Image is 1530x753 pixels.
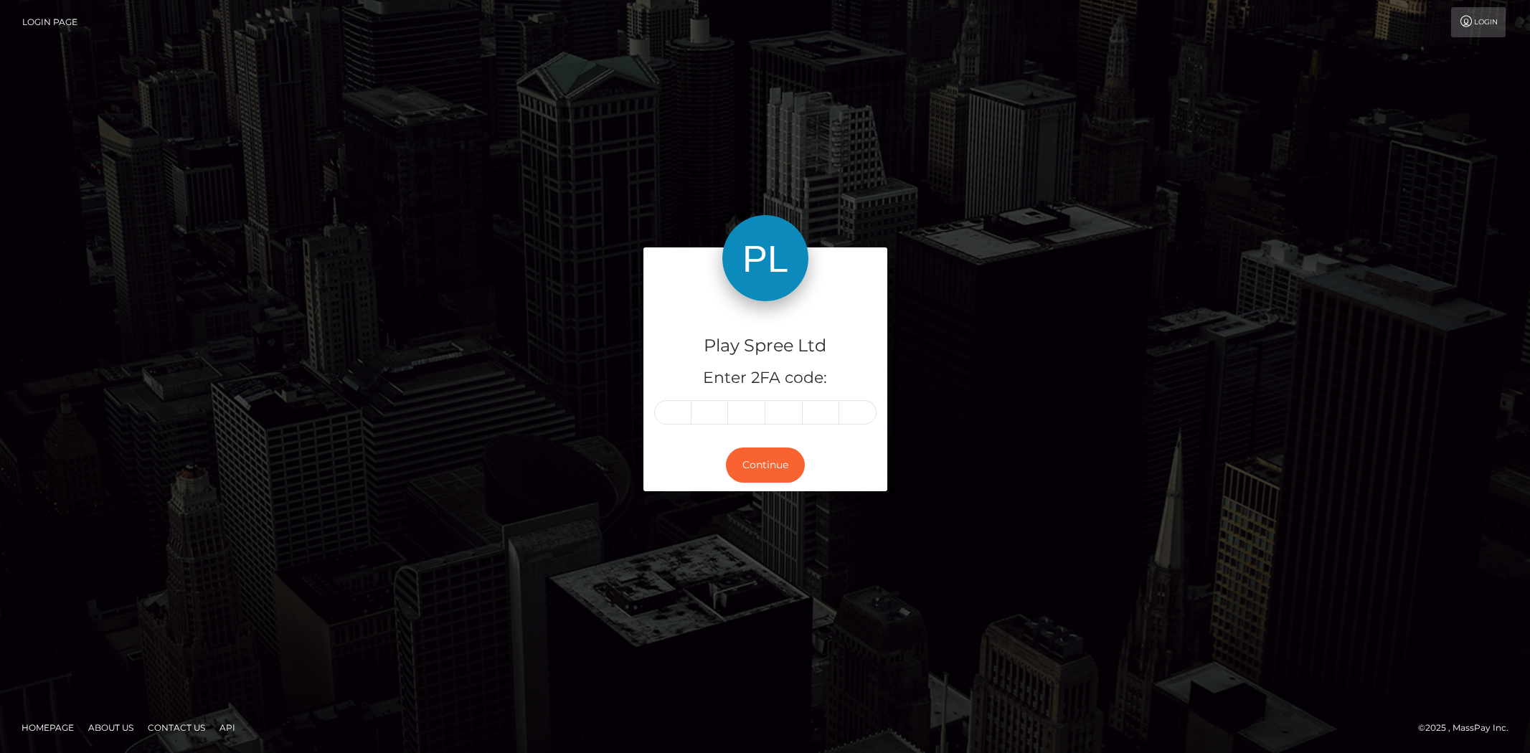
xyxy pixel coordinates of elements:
a: API [214,716,241,739]
a: About Us [82,716,139,739]
h4: Play Spree Ltd [654,333,877,359]
div: © 2025 , MassPay Inc. [1418,720,1519,736]
a: Homepage [16,716,80,739]
a: Login [1451,7,1506,37]
a: Contact Us [142,716,211,739]
a: Login Page [22,7,77,37]
h5: Enter 2FA code: [654,367,877,389]
button: Continue [726,447,805,483]
img: Play Spree Ltd [722,215,808,301]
